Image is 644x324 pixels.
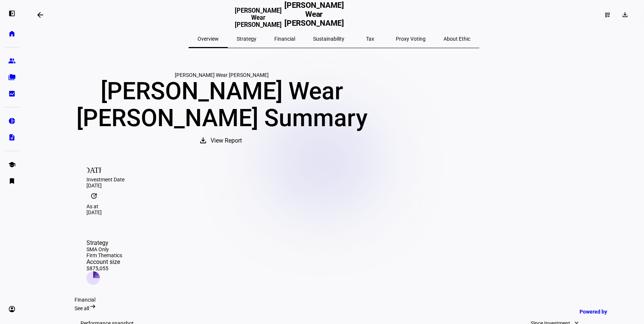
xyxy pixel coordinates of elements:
div: Financial [75,297,593,303]
mat-icon: download [621,11,629,18]
span: Strategy [237,36,256,41]
div: SMA Only [86,246,122,252]
eth-mat-symbol: group [8,57,16,65]
span: Sustainability [313,36,344,41]
span: About Ethic [443,36,470,41]
mat-icon: [DATE] [86,162,101,177]
a: folder_copy [4,70,19,85]
h2: [PERSON_NAME] Wear [PERSON_NAME] [283,1,345,29]
span: See all [75,305,89,311]
eth-mat-symbol: account_circle [8,305,16,313]
div: Firm Thematics [86,252,122,258]
div: [PERSON_NAME] Wear [PERSON_NAME] Summary [75,78,369,132]
div: Investment Date [86,177,581,183]
span: View Report [211,132,242,150]
a: home [4,26,19,41]
eth-mat-symbol: left_panel_open [8,10,16,17]
eth-mat-symbol: pie_chart [8,117,16,125]
mat-icon: dashboard_customize [604,12,610,18]
mat-icon: download [199,136,208,145]
eth-mat-symbol: bookmark [8,177,16,185]
eth-mat-symbol: description [8,134,16,141]
eth-mat-symbol: bid_landscape [8,90,16,97]
span: Proxy Voting [396,36,426,41]
div: Strategy [86,239,122,246]
eth-mat-symbol: home [8,30,16,37]
mat-icon: arrow_backwards [36,10,45,19]
span: Tax [366,36,374,41]
mat-icon: arrow_right_alt [89,303,97,310]
div: As at [86,203,581,209]
eth-mat-symbol: folder_copy [8,74,16,81]
eth-mat-symbol: school [8,161,16,168]
h3: [PERSON_NAME] Wear [PERSON_NAME] [234,7,283,28]
a: description [4,130,19,145]
div: [PERSON_NAME] Wear [PERSON_NAME] [75,72,369,78]
div: $875,055 [86,265,122,271]
a: group [4,53,19,68]
div: [DATE] [86,209,581,215]
mat-icon: update [86,189,101,203]
a: pie_chart [4,113,19,128]
button: View Report [191,132,252,150]
div: [DATE] [86,183,581,189]
span: Overview [198,36,219,41]
div: Account size [86,258,122,265]
span: Financial [274,36,295,41]
a: bid_landscape [4,86,19,101]
a: Powered by [576,305,633,318]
